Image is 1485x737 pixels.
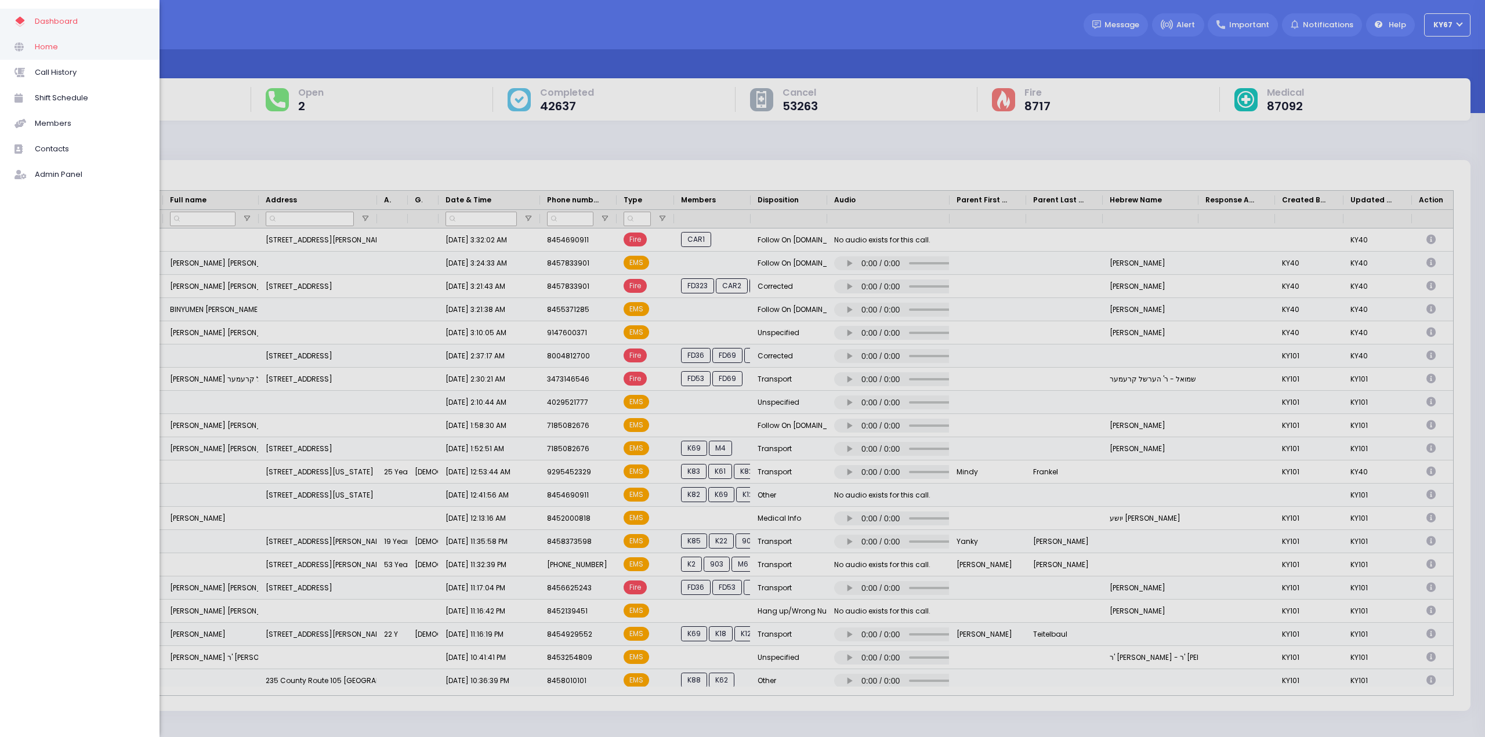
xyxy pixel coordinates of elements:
[35,39,145,55] span: Home
[35,90,145,106] span: Shift Schedule
[35,65,145,80] span: Call History
[35,14,145,29] span: Dashboard
[35,116,145,131] span: Members
[35,167,145,182] span: Admin Panel
[35,141,145,157] span: Contacts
